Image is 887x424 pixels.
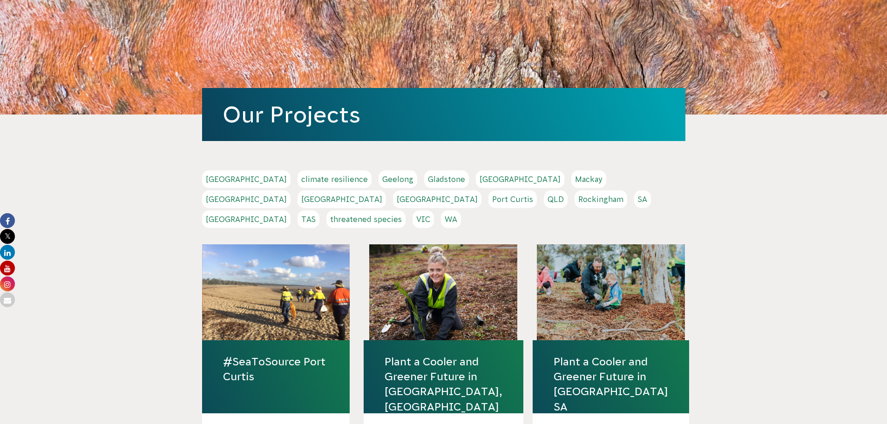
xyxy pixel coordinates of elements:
a: QLD [544,190,568,208]
a: [GEOGRAPHIC_DATA] [476,170,564,188]
a: [GEOGRAPHIC_DATA] [202,190,291,208]
a: Geelong [379,170,417,188]
a: threatened species [326,210,406,228]
a: TAS [298,210,319,228]
a: [GEOGRAPHIC_DATA] [393,190,481,208]
a: [GEOGRAPHIC_DATA] [298,190,386,208]
a: Mackay [571,170,606,188]
a: Plant a Cooler and Greener Future in [GEOGRAPHIC_DATA] SA [554,354,668,414]
a: VIC [413,210,434,228]
a: SA [634,190,651,208]
a: Port Curtis [488,190,537,208]
a: #SeaToSource Port Curtis [223,354,329,384]
a: WA [441,210,461,228]
a: Our Projects [223,102,360,127]
a: [GEOGRAPHIC_DATA] [202,170,291,188]
a: climate resilience [298,170,372,188]
a: Rockingham [575,190,627,208]
a: [GEOGRAPHIC_DATA] [202,210,291,228]
a: Gladstone [424,170,469,188]
a: Plant a Cooler and Greener Future in [GEOGRAPHIC_DATA], [GEOGRAPHIC_DATA] [385,354,502,414]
